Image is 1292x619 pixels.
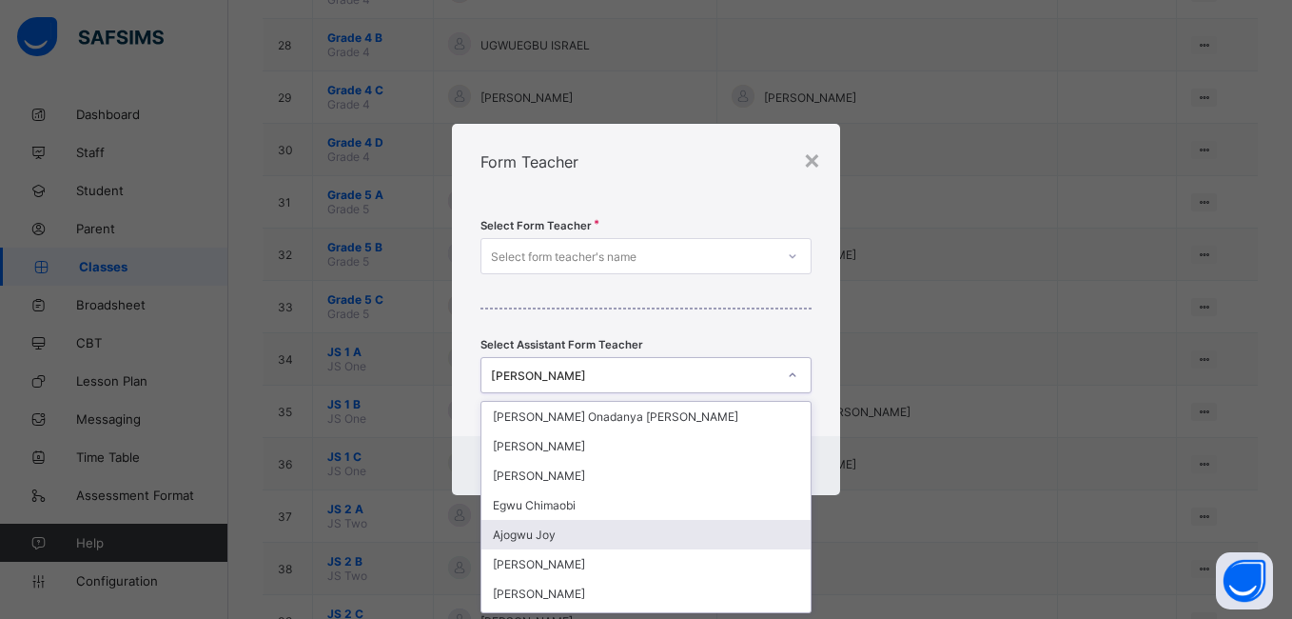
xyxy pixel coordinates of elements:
span: Select Form Teacher [480,219,592,232]
span: Form Teacher [480,152,578,171]
div: [PERSON_NAME] [481,431,810,461]
div: [PERSON_NAME] [481,549,810,579]
button: Open asap [1216,552,1273,609]
div: × [803,143,821,175]
div: [PERSON_NAME] [491,369,775,383]
div: Ajogwu Joy [481,520,810,549]
div: Egwu Chimaobi [481,490,810,520]
div: [PERSON_NAME] [481,461,810,490]
div: [PERSON_NAME] [481,579,810,609]
div: [PERSON_NAME] Onadanya [PERSON_NAME] [481,402,810,431]
div: Select form teacher's name [491,238,636,274]
span: Select Assistant Form Teacher [480,338,643,351]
